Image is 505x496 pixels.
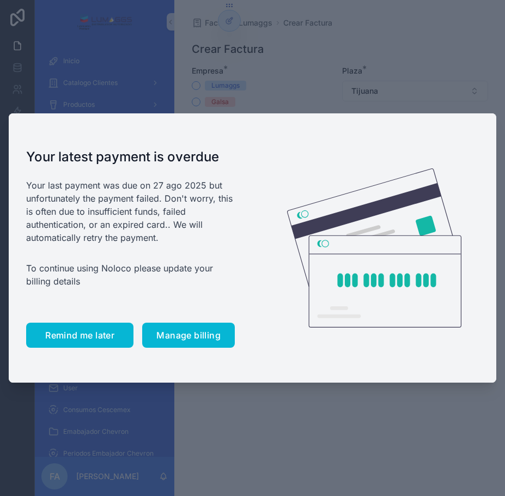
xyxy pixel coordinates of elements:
span: Remind me later [45,330,114,341]
button: Manage billing [142,323,235,348]
span: Manage billing [156,330,221,341]
button: Remind me later [26,323,133,348]
p: Your last payment was due on 27 ago 2025 but unfortunately the payment failed. Don't worry, this ... [26,179,235,244]
p: To continue using Noloco please update your billing details [26,262,235,288]
h1: Your latest payment is overdue [26,148,235,166]
img: Credit card illustration [287,168,461,328]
